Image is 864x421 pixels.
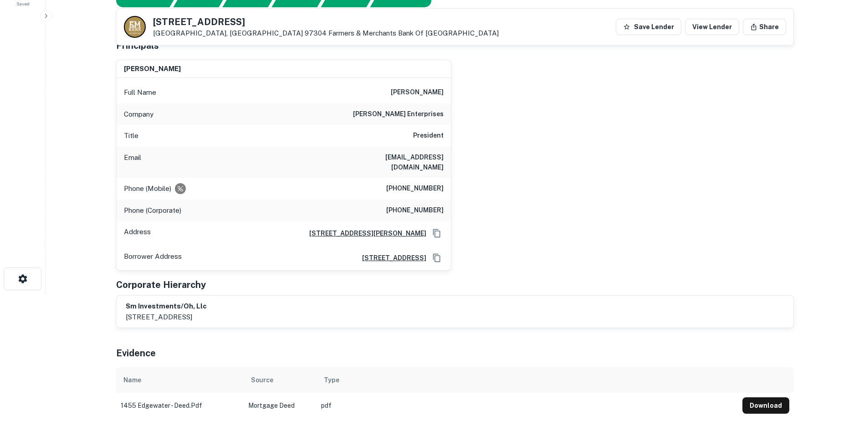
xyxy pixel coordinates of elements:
p: Borrower Address [124,251,182,265]
td: 1455 edgewater - deed.pdf [116,393,244,418]
div: Requests to not be contacted at this number [175,183,186,194]
h5: [STREET_ADDRESS] [153,17,499,26]
td: Mortgage Deed [244,393,317,418]
h6: [PERSON_NAME] enterprises [353,109,444,120]
button: Copy Address [430,251,444,265]
th: Type [317,367,738,393]
button: Share [743,19,786,35]
h6: sm investments/oh, llc [126,301,207,312]
a: [STREET_ADDRESS] [355,253,426,263]
button: Download [742,397,789,414]
div: Type [324,375,339,385]
h6: [PHONE_NUMBER] [386,205,444,216]
button: Copy Address [430,226,444,240]
h6: [PERSON_NAME] [391,87,444,98]
p: [STREET_ADDRESS] [126,312,207,323]
td: pdf [317,393,738,418]
a: Farmers & Merchants Bank Of [GEOGRAPHIC_DATA] [328,29,499,37]
p: Company [124,109,153,120]
h6: [PERSON_NAME] [124,64,181,74]
p: Title [124,130,138,141]
iframe: Chat Widget [818,348,864,392]
h6: [EMAIL_ADDRESS][DOMAIN_NAME] [334,152,444,172]
h5: Evidence [116,346,156,360]
div: Name [123,375,141,385]
div: Source [251,375,273,385]
a: View Lender [685,19,739,35]
h5: Corporate Hierarchy [116,278,206,292]
h6: President [413,130,444,141]
th: Source [244,367,317,393]
div: scrollable content [116,367,794,418]
p: Phone (Corporate) [124,205,181,216]
th: Name [116,367,244,393]
p: Phone (Mobile) [124,183,171,194]
h6: [PHONE_NUMBER] [386,183,444,194]
button: Save Lender [616,19,681,35]
p: Address [124,226,151,240]
p: Email [124,152,141,172]
a: [STREET_ADDRESS][PERSON_NAME] [302,228,426,238]
p: [GEOGRAPHIC_DATA], [GEOGRAPHIC_DATA] 97304 [153,29,499,37]
p: Full Name [124,87,156,98]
